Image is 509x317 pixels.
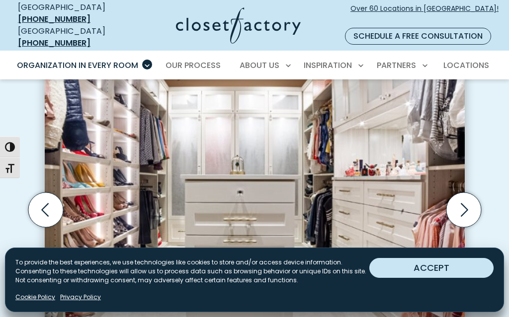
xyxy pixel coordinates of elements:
[18,25,126,49] div: [GEOGRAPHIC_DATA]
[10,52,499,79] nav: Primary Menu
[60,293,101,302] a: Privacy Policy
[176,7,301,44] img: Closet Factory Logo
[18,1,126,25] div: [GEOGRAPHIC_DATA]
[304,60,352,71] span: Inspiration
[350,3,499,24] span: Over 60 Locations in [GEOGRAPHIC_DATA]!
[240,60,279,71] span: About Us
[345,28,491,45] a: Schedule a Free Consultation
[369,258,494,278] button: ACCEPT
[443,60,489,71] span: Locations
[18,37,90,49] a: [PHONE_NUMBER]
[15,293,55,302] a: Cookie Policy
[17,60,138,71] span: Organization in Every Room
[15,258,369,285] p: To provide the best experiences, we use technologies like cookies to store and/or access device i...
[166,60,221,71] span: Our Process
[24,189,67,231] button: Previous slide
[377,60,416,71] span: Partners
[442,189,485,231] button: Next slide
[18,13,90,25] a: [PHONE_NUMBER]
